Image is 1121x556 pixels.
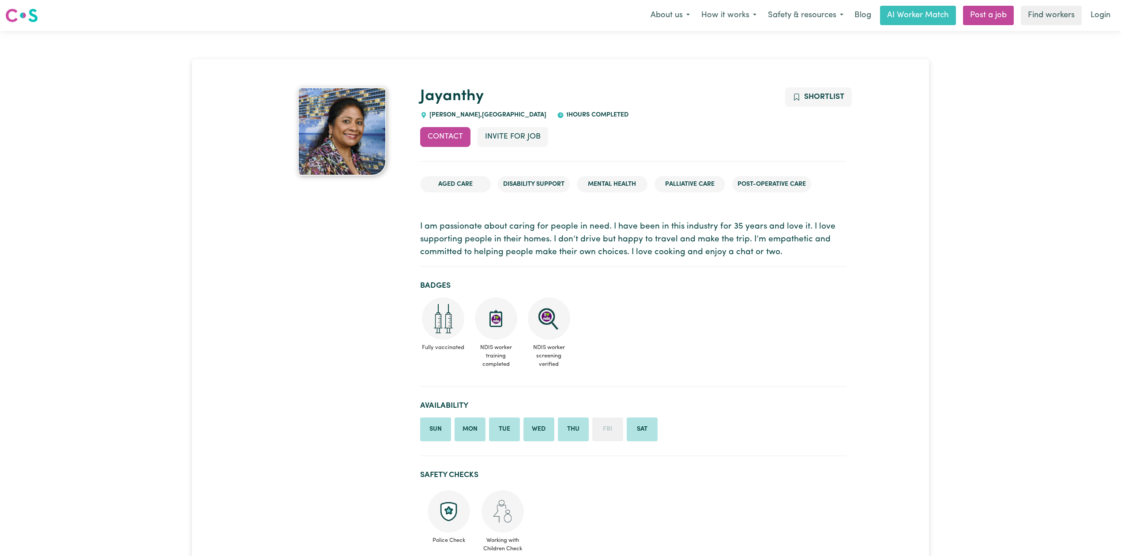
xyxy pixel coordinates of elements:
li: Aged Care [420,176,491,193]
img: Police check [428,490,470,533]
h2: Badges [420,281,846,290]
img: Jayanthy [298,87,386,176]
a: Jayanthy's profile picture' [275,87,410,176]
li: Available on Thursday [558,417,589,441]
span: Fully vaccinated [420,340,466,355]
a: Login [1085,6,1116,25]
a: Blog [849,6,876,25]
button: Safety & resources [762,6,849,25]
button: About us [645,6,696,25]
span: Police Check [427,533,470,545]
h2: Safety Checks [420,470,846,480]
img: Care and support worker has received 2 doses of COVID-19 vaccine [422,297,464,340]
a: AI Worker Match [880,6,956,25]
span: NDIS worker screening verified [526,340,572,372]
button: How it works [696,6,762,25]
li: Unavailable on Friday [592,417,623,441]
li: Mental Health [577,176,647,193]
li: Disability Support [498,176,570,193]
span: Shortlist [804,93,844,101]
li: Available on Saturday [627,417,658,441]
span: NDIS worker training completed [473,340,519,372]
li: Post-operative care [732,176,811,193]
img: NDIS Worker Screening Verified [528,297,570,340]
span: 1 hours completed [564,112,628,118]
p: I am passionate about caring for people in need. I have been in this industry for 35 years and lo... [420,221,846,259]
img: Working with children check [482,490,524,533]
li: Available on Sunday [420,417,451,441]
img: CS Academy: Introduction to NDIS Worker Training course completed [475,297,517,340]
a: Find workers [1021,6,1082,25]
img: Careseekers logo [5,8,38,23]
button: Add to shortlist [785,87,852,107]
li: Available on Monday [455,417,485,441]
span: [PERSON_NAME] , [GEOGRAPHIC_DATA] [427,112,546,118]
li: Palliative care [655,176,725,193]
button: Invite for Job [478,127,548,147]
span: Working with Children Check [481,533,524,553]
button: Contact [420,127,470,147]
h2: Availability [420,401,846,410]
a: Jayanthy [420,89,484,104]
a: Post a job [963,6,1014,25]
a: Careseekers logo [5,5,38,26]
li: Available on Wednesday [523,417,554,441]
li: Available on Tuesday [489,417,520,441]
